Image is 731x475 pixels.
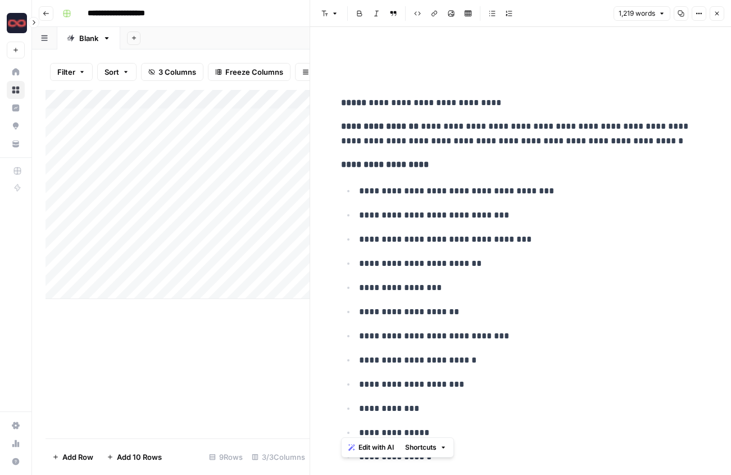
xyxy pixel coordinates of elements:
button: 1,219 words [614,6,670,21]
a: Settings [7,417,25,435]
span: Edit with AI [358,442,394,453]
button: Edit with AI [344,440,398,455]
span: Shortcuts [405,442,437,453]
span: Sort [105,66,119,78]
button: Sort [97,63,137,81]
a: Usage [7,435,25,453]
a: Home [7,63,25,81]
a: Browse [7,81,25,99]
button: Shortcuts [401,440,451,455]
button: Add Row [46,448,100,466]
span: Filter [57,66,75,78]
button: Help + Support [7,453,25,471]
button: Add 10 Rows [100,448,169,466]
a: Blank [57,27,120,49]
span: Add 10 Rows [117,451,162,463]
span: 1,219 words [619,8,655,19]
a: Your Data [7,135,25,153]
div: 3/3 Columns [247,448,310,466]
span: Freeze Columns [225,66,283,78]
div: 9 Rows [205,448,247,466]
span: 3 Columns [158,66,196,78]
button: 3 Columns [141,63,203,81]
a: Opportunities [7,117,25,135]
button: Workspace: DemandLoops [7,9,25,37]
div: Blank [79,33,98,44]
a: Insights [7,99,25,117]
button: Filter [50,63,93,81]
img: DemandLoops Logo [7,13,27,33]
span: Add Row [62,451,93,463]
button: Freeze Columns [208,63,290,81]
